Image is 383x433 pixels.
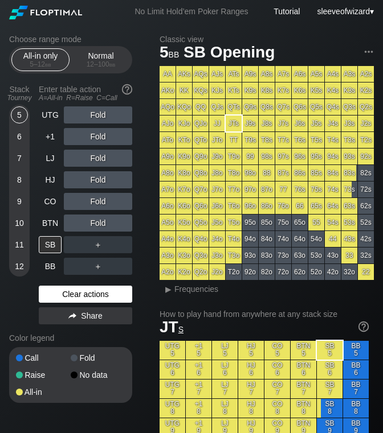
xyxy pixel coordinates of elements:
[341,99,357,115] div: Q3s
[186,380,211,398] div: +1 7
[275,215,291,230] div: 75o
[5,94,34,102] div: Tourney
[64,171,132,188] div: Fold
[178,322,184,335] span: s
[209,198,225,214] div: J6o
[160,35,374,44] h2: Classic view
[9,6,82,19] img: Floptimal logo
[212,360,238,379] div: LJ 6
[264,380,290,398] div: CO 7
[160,83,176,98] div: AKo
[259,165,275,181] div: 88
[292,83,308,98] div: K6s
[242,231,258,247] div: 94o
[325,83,341,98] div: K4s
[325,264,341,280] div: 42o
[308,165,324,181] div: 85s
[186,399,211,418] div: +1 8
[317,399,343,418] div: SB 8
[341,215,357,230] div: 53s
[238,341,264,360] div: HJ 5
[325,165,341,181] div: 84s
[160,132,176,148] div: ATo
[317,360,343,379] div: SB 6
[209,165,225,181] div: J8o
[11,215,28,232] div: 10
[308,248,324,263] div: 53o
[238,399,264,418] div: HJ 8
[242,165,258,181] div: 98o
[292,182,308,197] div: 76s
[341,182,357,197] div: 73s
[117,7,265,19] div: No Limit Hold’em Poker Ranges
[317,380,343,398] div: SB 7
[325,215,341,230] div: 54s
[17,60,64,68] div: 5 – 12
[182,44,276,63] span: SB Opening
[343,341,369,360] div: BB 5
[39,307,132,324] div: Share
[193,182,209,197] div: Q7o
[274,7,300,16] a: Tutorial
[209,99,225,115] div: QJs
[308,99,324,115] div: Q5s
[209,66,225,82] div: AJs
[264,399,290,418] div: CO 8
[193,132,209,148] div: QTo
[358,198,374,214] div: 62s
[226,215,242,230] div: T5o
[358,165,374,181] div: 82s
[259,231,275,247] div: 84o
[11,236,28,253] div: 11
[176,248,192,263] div: K3o
[292,165,308,181] div: 86s
[11,193,28,210] div: 9
[176,116,192,131] div: KJo
[259,99,275,115] div: Q8s
[193,264,209,280] div: Q2o
[64,128,132,145] div: Fold
[259,182,275,197] div: 87o
[292,66,308,82] div: A6s
[176,264,192,280] div: K2o
[291,360,316,379] div: BTN 6
[308,66,324,82] div: A5s
[121,83,133,96] img: help.32db89a4.svg
[242,99,258,115] div: Q9s
[308,116,324,131] div: J5s
[77,60,125,68] div: 12 – 100
[308,264,324,280] div: 52o
[176,182,192,197] div: K7o
[193,83,209,98] div: KQs
[226,132,242,148] div: TT
[358,231,374,247] div: 42s
[39,286,132,303] div: Clear actions
[292,264,308,280] div: 62o
[292,149,308,164] div: 96s
[39,128,62,145] div: +1
[341,198,357,214] div: 63s
[193,198,209,214] div: Q6o
[275,264,291,280] div: 72o
[193,248,209,263] div: Q3o
[317,341,343,360] div: SB 5
[292,198,308,214] div: 66
[308,198,324,214] div: 65s
[226,248,242,263] div: T3o
[259,83,275,98] div: K8s
[341,132,357,148] div: T3s
[341,83,357,98] div: K3s
[325,248,341,263] div: 43o
[275,66,291,82] div: A7s
[68,313,76,319] img: share.864f2f62.svg
[275,198,291,214] div: 76o
[226,116,242,131] div: JTs
[226,165,242,181] div: T8o
[242,83,258,98] div: K9s
[11,258,28,275] div: 12
[308,132,324,148] div: T5s
[209,182,225,197] div: J7o
[275,132,291,148] div: T7s
[343,360,369,379] div: BB 6
[209,264,225,280] div: J2o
